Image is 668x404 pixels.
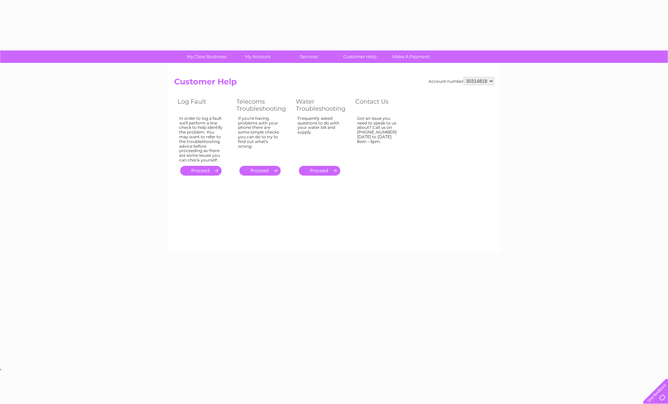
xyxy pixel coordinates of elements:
[230,50,285,63] a: My Account
[174,77,494,90] h2: Customer Help
[281,50,337,63] a: Services
[180,166,222,176] a: .
[179,116,223,162] div: In order to log a fault we'll perform a line check to help identify the problem. You may want to ...
[233,96,292,114] th: Telecoms Troubleshooting
[174,96,233,114] th: Log Fault
[292,96,352,114] th: Water Troubleshooting
[298,116,342,160] div: Frequently asked questions to do with your water bill and supply.
[332,50,388,63] a: Customer Help
[299,166,340,176] a: .
[429,77,494,85] div: Account number
[357,116,401,160] div: Got an issue you need to speak to us about? Call us on [PHONE_NUMBER] [DATE] to [DATE] 8am – 6pm.
[383,50,439,63] a: Make A Payment
[239,166,281,176] a: .
[179,50,234,63] a: My Clear Business
[238,116,282,160] div: If you're having problems with your phone there are some simple checks you can do to try to find ...
[352,96,411,114] th: Contact Us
